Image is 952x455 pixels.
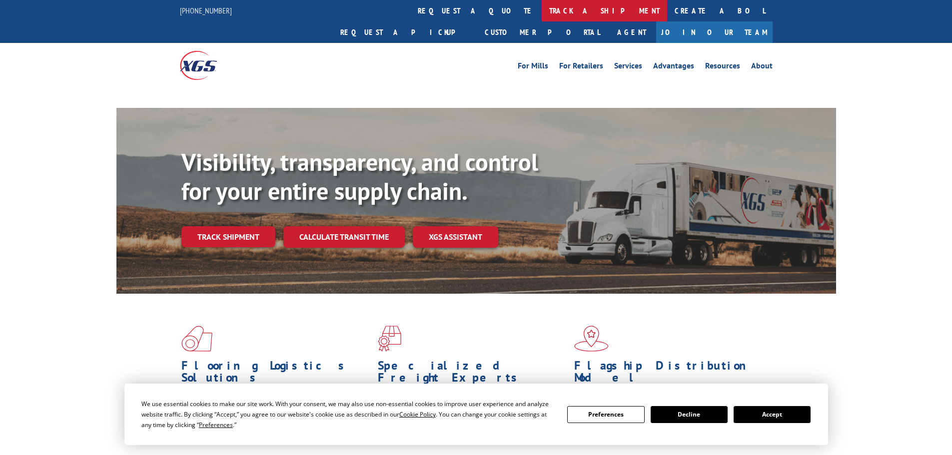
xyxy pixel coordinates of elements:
[607,21,656,43] a: Agent
[574,360,763,389] h1: Flagship Distribution Model
[651,406,728,423] button: Decline
[181,326,212,352] img: xgs-icon-total-supply-chain-intelligence-red
[518,62,548,73] a: For Mills
[124,384,828,445] div: Cookie Consent Prompt
[653,62,694,73] a: Advantages
[574,326,609,352] img: xgs-icon-flagship-distribution-model-red
[181,146,538,206] b: Visibility, transparency, and control for your entire supply chain.
[399,410,436,419] span: Cookie Policy
[656,21,773,43] a: Join Our Team
[181,360,370,389] h1: Flooring Logistics Solutions
[705,62,740,73] a: Resources
[283,226,405,248] a: Calculate transit time
[199,421,233,429] span: Preferences
[378,326,401,352] img: xgs-icon-focused-on-flooring-red
[567,406,644,423] button: Preferences
[181,226,275,247] a: Track shipment
[180,5,232,15] a: [PHONE_NUMBER]
[378,360,567,389] h1: Specialized Freight Experts
[141,399,555,430] div: We use essential cookies to make our site work. With your consent, we may also use non-essential ...
[734,406,811,423] button: Accept
[413,226,498,248] a: XGS ASSISTANT
[333,21,477,43] a: Request a pickup
[614,62,642,73] a: Services
[477,21,607,43] a: Customer Portal
[751,62,773,73] a: About
[559,62,603,73] a: For Retailers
